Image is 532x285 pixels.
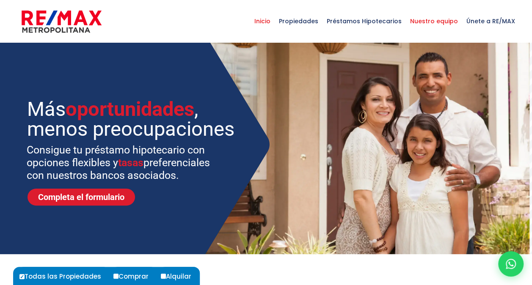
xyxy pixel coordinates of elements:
span: Inicio [250,8,275,34]
input: Comprar [113,274,119,279]
input: Todas las Propiedades [19,274,25,279]
input: Alquilar [161,274,166,279]
span: Préstamos Hipotecarios [323,8,406,34]
sr7-txt: Consigue tu préstamo hipotecario con opciones flexibles y preferenciales con nuestros bancos asoc... [27,144,221,182]
span: Únete a RE/MAX [462,8,519,34]
sr7-txt: Más , menos preocupaciones [27,99,238,139]
span: oportunidades [66,97,194,121]
span: Propiedades [275,8,323,34]
a: Completa el formulario [28,189,135,206]
span: Nuestro equipo [406,8,462,34]
img: remax-metropolitana-logo [22,9,102,34]
span: tasas [118,156,143,169]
